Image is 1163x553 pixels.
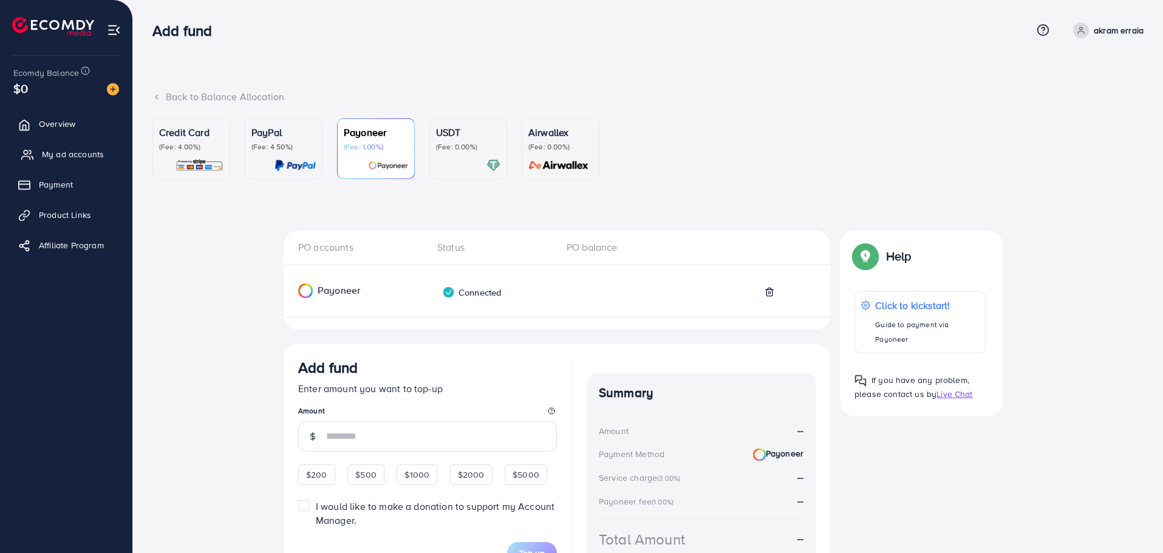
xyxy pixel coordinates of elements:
[1111,498,1154,544] iframe: Chat
[404,469,429,481] span: $1000
[12,17,94,36] img: logo
[9,142,123,166] a: My ad accounts
[442,286,455,299] img: verified
[753,449,766,461] img: Payoneer
[355,469,377,481] span: $500
[9,112,123,136] a: Overview
[298,283,313,298] img: Payoneer
[599,448,664,460] div: Payment Method
[513,469,539,481] span: $5000
[368,158,408,172] img: card
[442,286,501,299] div: Connected
[557,240,686,254] div: PO balance
[251,125,316,140] p: PayPal
[1068,22,1144,38] a: akram erraia
[9,172,123,197] a: Payment
[298,381,557,396] p: Enter amount you want to top-up
[797,470,803,484] strong: --
[652,497,674,507] small: (1.00%)
[525,158,593,172] img: card
[107,83,119,95] img: image
[42,148,104,160] span: My ad accounts
[251,142,316,152] p: (Fee: 4.50%)
[436,125,500,140] p: USDT
[657,473,680,483] small: (3.00%)
[39,209,91,221] span: Product Links
[854,374,969,400] span: If you have any problem, please contact us by
[298,240,428,254] div: PO accounts
[13,67,79,79] span: Ecomdy Balance
[9,203,123,227] a: Product Links
[797,532,803,546] strong: --
[152,90,1144,104] div: Back to Balance Allocation
[458,469,485,481] span: $2000
[854,375,867,387] img: Popup guide
[107,23,121,37] img: menu
[306,469,327,481] span: $200
[13,80,28,97] span: $0
[9,233,123,257] a: Affiliate Program
[599,425,629,437] div: Amount
[159,125,223,140] p: Credit Card
[39,239,104,251] span: Affiliate Program
[298,359,358,376] h3: Add fund
[344,125,408,140] p: Payoneer
[436,142,500,152] p: (Fee: 0.00%)
[936,388,972,400] span: Live Chat
[1094,23,1144,38] p: akram erraia
[428,240,557,254] div: Status
[886,249,912,263] p: Help
[176,158,223,172] img: card
[159,142,223,152] p: (Fee: 4.00%)
[797,424,803,438] strong: --
[599,529,685,550] div: Total Amount
[316,500,554,527] span: I would like to make a donation to support my Account Manager.
[753,447,803,461] strong: Payoneer
[39,178,73,191] span: Payment
[875,317,979,347] p: Guide to payment via Payoneer
[599,385,803,401] h4: Summary
[854,245,876,267] img: Popup guide
[797,494,803,507] strong: --
[298,405,557,421] legend: Amount
[275,158,316,172] img: card
[344,142,408,152] p: (Fee: 1.00%)
[39,118,75,130] span: Overview
[528,125,593,140] p: Airwallex
[599,472,684,484] div: Service charge
[599,495,677,507] div: Payoneer fee
[486,158,500,172] img: card
[875,298,979,313] p: Click to kickstart!
[528,142,593,152] p: (Fee: 0.00%)
[152,22,222,39] h3: Add fund
[284,283,406,298] div: Payoneer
